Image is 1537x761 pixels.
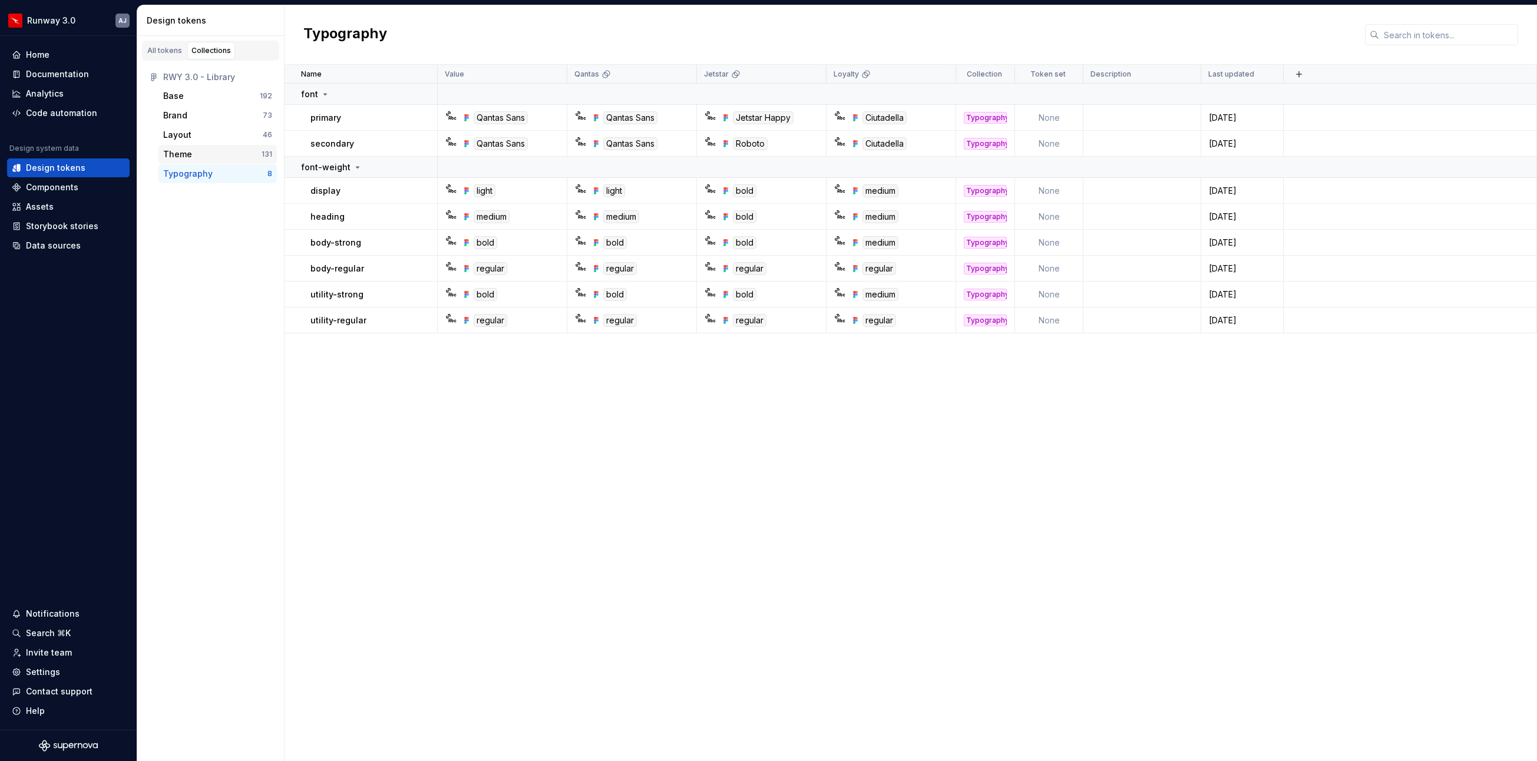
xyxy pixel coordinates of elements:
div: Contact support [26,686,92,697]
div: bold [733,210,756,223]
div: Brand [163,110,187,121]
div: light [474,184,495,197]
div: Typography [163,168,213,180]
div: bold [733,236,756,249]
p: Description [1090,70,1131,79]
div: Qantas Sans [474,111,528,124]
div: medium [862,288,898,301]
div: bold [733,288,756,301]
div: Code automation [26,107,97,119]
a: Assets [7,197,130,216]
p: Collection [967,70,1002,79]
div: Analytics [26,88,64,100]
div: Home [26,49,49,61]
a: Invite team [7,643,130,662]
a: Data sources [7,236,130,255]
div: Typography [964,315,1007,326]
div: medium [862,236,898,249]
h2: Typography [303,24,387,45]
div: medium [474,210,510,223]
button: Layout46 [158,125,277,144]
div: 131 [262,150,272,159]
div: bold [603,236,627,249]
p: body-regular [310,263,364,274]
div: Settings [26,666,60,678]
p: Qantas [574,70,599,79]
div: [DATE] [1202,315,1283,326]
div: Typography [964,185,1007,197]
div: [DATE] [1202,237,1283,249]
input: Search in tokens... [1379,24,1518,45]
p: utility-regular [310,315,366,326]
td: None [1015,256,1083,282]
div: regular [474,262,507,275]
div: Help [26,705,45,717]
td: None [1015,282,1083,307]
td: None [1015,307,1083,333]
div: medium [603,210,639,223]
a: Settings [7,663,130,681]
div: light [603,184,625,197]
div: regular [862,314,896,327]
p: secondary [310,138,354,150]
div: Assets [26,201,54,213]
div: Search ⌘K [26,627,71,639]
p: heading [310,211,345,223]
p: Value [445,70,464,79]
div: Typography [964,211,1007,223]
div: Qantas Sans [474,137,528,150]
div: [DATE] [1202,289,1283,300]
p: Loyalty [834,70,859,79]
div: Typography [964,263,1007,274]
p: display [310,185,341,197]
a: Code automation [7,104,130,123]
button: Search ⌘K [7,624,130,643]
div: [DATE] [1202,263,1283,274]
div: Ciutadella [862,137,907,150]
button: Base192 [158,87,277,105]
td: None [1015,178,1083,204]
div: RWY 3.0 - Library [163,71,272,83]
div: Data sources [26,240,81,252]
button: Brand73 [158,106,277,125]
img: 6b187050-a3ed-48aa-8485-808e17fcee26.png [8,14,22,28]
div: Qantas Sans [603,137,657,150]
a: Home [7,45,130,64]
button: Typography8 [158,164,277,183]
div: [DATE] [1202,211,1283,223]
div: Components [26,181,78,193]
div: Typography [964,289,1007,300]
div: Typography [964,237,1007,249]
div: Invite team [26,647,72,659]
p: Token set [1030,70,1066,79]
div: [DATE] [1202,138,1283,150]
div: Notifications [26,608,80,620]
p: primary [310,112,341,124]
div: Design tokens [26,162,85,174]
a: Design tokens [7,158,130,177]
div: 8 [267,169,272,178]
div: medium [862,210,898,223]
div: All tokens [147,46,182,55]
div: Documentation [26,68,89,80]
svg: Supernova Logo [39,740,98,752]
td: None [1015,105,1083,131]
div: 192 [260,91,272,101]
p: body-strong [310,237,361,249]
button: Runway 3.0AJ [2,8,134,33]
td: None [1015,131,1083,157]
div: regular [733,314,766,327]
p: font-weight [301,161,351,173]
div: Collections [191,46,231,55]
div: bold [733,184,756,197]
div: Typography [964,112,1007,124]
div: [DATE] [1202,112,1283,124]
div: medium [862,184,898,197]
div: Typography [964,138,1007,150]
a: Documentation [7,65,130,84]
a: Analytics [7,84,130,103]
